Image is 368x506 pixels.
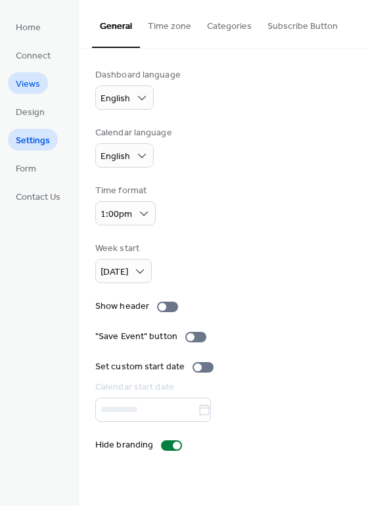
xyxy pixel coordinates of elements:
[8,157,44,179] a: Form
[16,21,41,35] span: Home
[16,134,50,148] span: Settings
[8,129,58,150] a: Settings
[95,184,153,198] div: Time format
[95,300,149,313] div: Show header
[8,44,58,66] a: Connect
[16,49,51,63] span: Connect
[8,185,68,207] a: Contact Us
[16,106,45,120] span: Design
[101,264,128,281] span: [DATE]
[95,126,172,140] div: Calendar language
[101,148,130,166] span: English
[8,101,53,122] a: Design
[8,16,49,37] a: Home
[101,90,130,108] span: English
[95,360,185,374] div: Set custom start date
[16,78,40,91] span: Views
[95,68,181,82] div: Dashboard language
[95,380,349,394] div: Calendar start date
[95,330,177,344] div: "Save Event" button
[16,191,60,204] span: Contact Us
[16,162,36,176] span: Form
[95,438,153,452] div: Hide branding
[8,72,48,94] a: Views
[95,242,149,256] div: Week start
[101,206,132,223] span: 1:00pm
